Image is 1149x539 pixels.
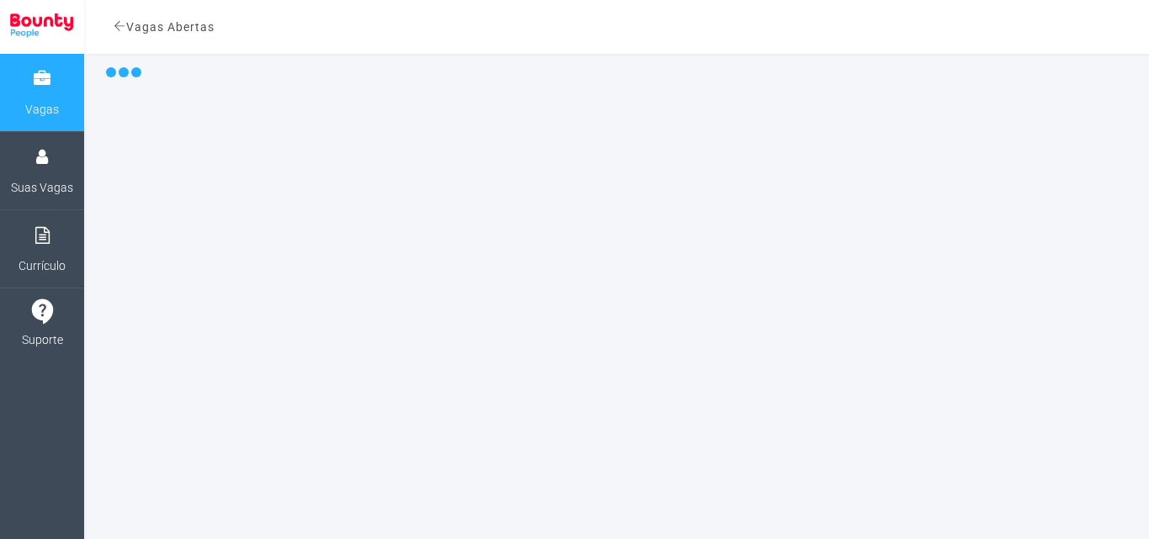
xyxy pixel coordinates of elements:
[19,251,66,281] span: Currículo
[99,13,229,41] a: Vagas Abertas
[22,325,63,355] span: Suporte
[11,172,73,203] span: Suas Vagas
[31,299,54,325] img: icon-support.svg
[10,13,73,40] img: Imagem do logo da bounty people.
[25,94,59,124] span: Vagas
